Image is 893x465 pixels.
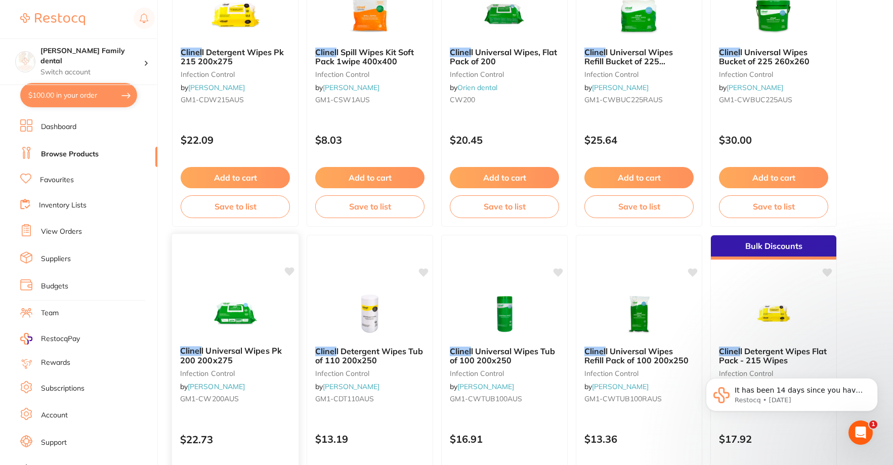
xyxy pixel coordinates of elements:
[181,47,284,66] span: l Detergent Wipes Pk 215 200x275
[584,134,694,146] p: $25.64
[719,47,810,66] span: l Universal Wipes Bucket of 225 260x260
[315,83,379,92] span: by
[40,67,144,77] p: Switch account
[450,134,559,146] p: $20.45
[584,382,649,391] span: by
[41,410,68,420] a: Account
[180,369,290,377] small: infection control
[450,346,471,356] em: Clinel
[44,29,174,88] span: It has been 14 days since you have started your Restocq journey. We wanted to do a check in and s...
[315,167,424,188] button: Add to cart
[180,346,282,365] span: l Universal Wipes Pk 200 200x275
[315,394,374,403] span: GM1-CDT110AUS
[337,288,403,339] img: Clinell Detergent Wipes Tub of 110 200x250
[188,382,245,391] a: [PERSON_NAME]
[181,195,290,218] button: Save to list
[41,227,82,237] a: View Orders
[315,48,424,66] b: Clinell Spill Wipes Kit Soft Pack 1wipe 400x400
[584,95,663,104] span: GM1-CWBUC225RAUS
[181,48,290,66] b: Clinell Detergent Wipes Pk 215 200x275
[584,83,649,92] span: by
[457,83,497,92] a: Orien dental
[20,8,85,31] a: Restocq Logo
[181,70,290,78] small: infection control
[584,48,694,66] b: Clinell Universal Wipes Refill Bucket of 225 260x260
[719,47,740,57] em: Clinel
[181,95,244,104] span: GM1-CDW215AUS
[180,346,201,356] em: Clinel
[41,438,67,448] a: Support
[450,48,559,66] b: Clinell Universal Wipes, Flat Pack of 200
[457,382,514,391] a: [PERSON_NAME]
[180,434,290,445] p: $22.73
[188,83,245,92] a: [PERSON_NAME]
[315,433,424,445] p: $13.19
[450,47,557,66] span: l Universal Wipes, Flat Pack of 200
[20,333,32,345] img: RestocqPay
[584,195,694,218] button: Save to list
[180,382,245,391] span: by
[315,70,424,78] small: infection control
[41,254,71,264] a: Suppliers
[41,358,70,368] a: Rewards
[719,70,828,78] small: infection control
[450,195,559,218] button: Save to list
[181,167,290,188] button: Add to cart
[719,95,792,104] span: GM1-CWBUC225AUS
[741,288,806,339] img: Clinell Detergent Wipes Flat Pack - 215 Wipes
[719,83,783,92] span: by
[16,52,35,71] img: Westbrook Family dental
[181,134,290,146] p: $22.09
[450,70,559,78] small: infection control
[450,369,559,377] small: infection control
[719,167,828,188] button: Add to cart
[450,382,514,391] span: by
[584,433,694,445] p: $13.36
[450,47,471,57] em: Clinel
[869,420,877,429] span: 1
[450,347,559,365] b: Clinell Universal Wipes Tub of 100 200x250
[315,346,423,365] span: l Detergent Wipes Tub of 110 200x250
[450,346,555,365] span: l Universal Wipes Tub of 100 200x250
[691,357,893,438] iframe: Intercom notifications message
[315,346,336,356] em: Clinel
[592,83,649,92] a: [PERSON_NAME]
[40,46,144,66] h4: Westbrook Family dental
[450,433,559,445] p: $16.91
[584,47,606,57] em: Clinel
[181,47,202,57] em: Clinel
[41,122,76,132] a: Dashboard
[41,281,68,291] a: Budgets
[584,167,694,188] button: Add to cart
[41,334,80,344] span: RestocqPay
[20,83,137,107] button: $100.00 in your order
[450,95,475,104] span: CW200
[584,347,694,365] b: Clinell Universal Wipes Refill Pack of 100 200x250
[719,433,828,445] p: $17.92
[20,13,85,25] img: Restocq Logo
[584,369,694,377] small: infection control
[450,167,559,188] button: Add to cart
[719,48,828,66] b: Clinell Universal Wipes Bucket of 225 260x260
[41,149,99,159] a: Browse Products
[315,47,336,57] em: Clinel
[472,288,537,339] img: Clinell Universal Wipes Tub of 100 200x250
[181,83,245,92] span: by
[323,382,379,391] a: [PERSON_NAME]
[584,47,673,76] span: l Universal Wipes Refill Bucket of 225 260x260
[39,200,87,210] a: Inventory Lists
[180,346,290,365] b: Clinell Universal Wipes Pk 200 200x275
[40,175,74,185] a: Favourites
[41,308,59,318] a: Team
[727,83,783,92] a: [PERSON_NAME]
[315,134,424,146] p: $8.03
[315,382,379,391] span: by
[315,195,424,218] button: Save to list
[41,384,84,394] a: Subscriptions
[719,346,827,365] span: l Detergent Wipes Flat Pack - 215 Wipes
[848,420,873,445] iframe: Intercom live chat
[584,70,694,78] small: infection control
[315,47,414,66] span: l Spill Wipes Kit Soft Pack 1wipe 400x400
